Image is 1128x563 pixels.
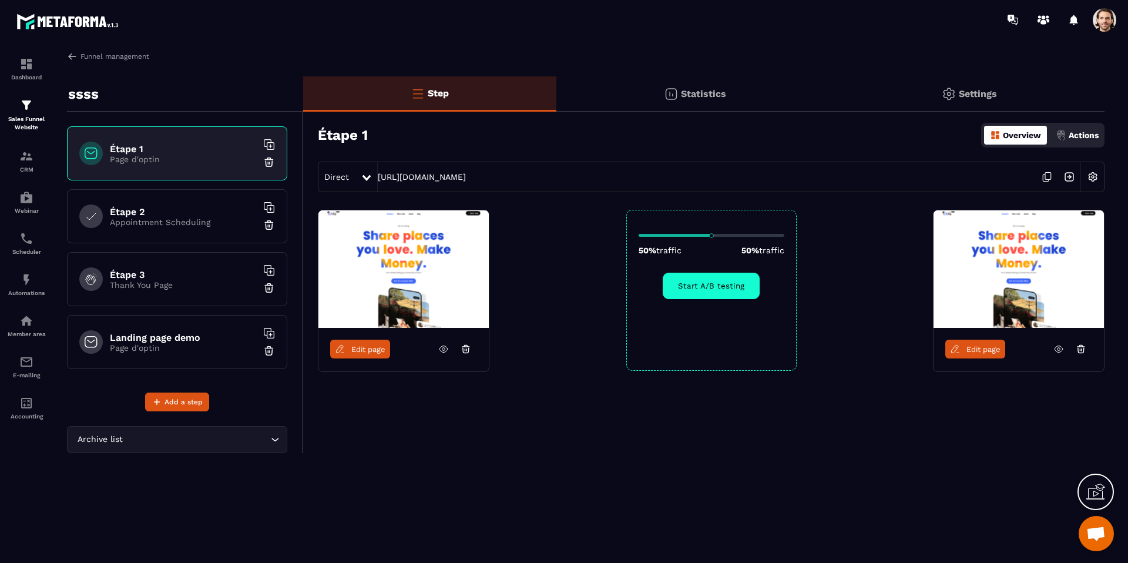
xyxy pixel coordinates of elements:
[67,426,287,453] div: Search for option
[263,282,275,294] img: trash
[1056,130,1066,140] img: actions.d6e523a2.png
[125,433,268,446] input: Search for option
[67,51,78,62] img: arrow
[656,246,681,255] span: traffic
[68,82,99,106] p: ssss
[934,210,1104,328] img: image
[145,393,209,411] button: Add a step
[3,413,50,420] p: Accounting
[3,346,50,387] a: emailemailE-mailing
[110,206,257,217] h6: Étape 2
[3,290,50,296] p: Automations
[67,51,149,62] a: Funnel management
[318,210,489,328] img: image
[19,273,33,287] img: automations
[110,155,257,164] p: Page d'optin
[19,396,33,410] img: accountant
[990,130,1001,140] img: dashboard-orange.40269519.svg
[966,345,1001,354] span: Edit page
[3,305,50,346] a: automationsautomationsMember area
[428,88,449,99] p: Step
[1058,166,1080,188] img: arrow-next.bcc2205e.svg
[3,74,50,81] p: Dashboard
[378,172,466,182] a: [URL][DOMAIN_NAME]
[19,149,33,163] img: formation
[19,190,33,205] img: automations
[110,332,257,343] h6: Landing page demo
[3,166,50,173] p: CRM
[263,219,275,231] img: trash
[639,246,681,255] p: 50%
[3,372,50,378] p: E-mailing
[330,340,390,358] a: Edit page
[1003,130,1041,140] p: Overview
[663,273,760,299] button: Start A/B testing
[1082,166,1104,188] img: setting-w.858f3a88.svg
[318,127,368,143] h3: Étape 1
[19,314,33,328] img: automations
[3,387,50,428] a: accountantaccountantAccounting
[3,207,50,214] p: Webinar
[16,11,122,32] img: logo
[3,115,50,132] p: Sales Funnel Website
[110,143,257,155] h6: Étape 1
[19,355,33,369] img: email
[324,172,349,182] span: Direct
[3,331,50,337] p: Member area
[3,264,50,305] a: automationsautomationsAutomations
[164,396,203,408] span: Add a step
[3,182,50,223] a: automationsautomationsWebinar
[263,156,275,168] img: trash
[3,48,50,89] a: formationformationDashboard
[664,87,678,101] img: stats.20deebd0.svg
[110,269,257,280] h6: Étape 3
[351,345,385,354] span: Edit page
[19,232,33,246] img: scheduler
[942,87,956,101] img: setting-gr.5f69749f.svg
[3,140,50,182] a: formationformationCRM
[1069,130,1099,140] p: Actions
[411,86,425,100] img: bars-o.4a397970.svg
[263,345,275,357] img: trash
[75,433,125,446] span: Archive list
[1079,516,1114,551] div: Ouvrir le chat
[945,340,1005,358] a: Edit page
[110,280,257,290] p: Thank You Page
[741,246,784,255] p: 50%
[759,246,784,255] span: traffic
[3,89,50,140] a: formationformationSales Funnel Website
[110,217,257,227] p: Appointment Scheduling
[110,343,257,353] p: Page d'optin
[3,223,50,264] a: schedulerschedulerScheduler
[959,88,997,99] p: Settings
[19,57,33,71] img: formation
[3,249,50,255] p: Scheduler
[19,98,33,112] img: formation
[681,88,726,99] p: Statistics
